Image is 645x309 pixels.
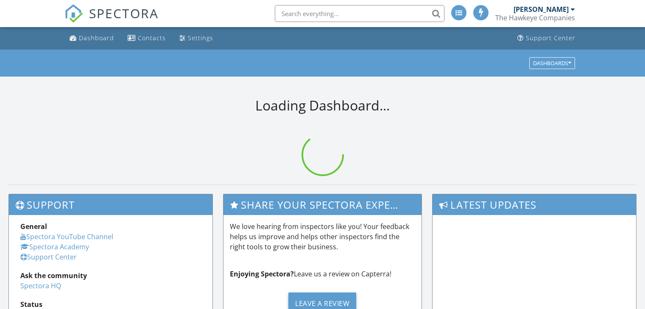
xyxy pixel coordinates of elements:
[275,5,444,22] input: Search everything...
[20,222,47,231] strong: General
[64,11,159,29] a: SPECTORA
[533,60,571,66] div: Dashboards
[526,34,575,42] div: Support Center
[20,252,77,262] a: Support Center
[89,4,159,22] span: SPECTORA
[138,34,166,42] div: Contacts
[20,232,113,241] a: Spectora YouTube Channel
[223,194,422,215] h3: Share Your Spectora Experience
[495,14,575,22] div: The Hawkeye Companies
[230,269,294,279] strong: Enjoying Spectora?
[529,57,575,69] button: Dashboards
[433,194,636,215] h3: Latest Updates
[230,221,416,252] p: We love hearing from inspectors like you! Your feedback helps us improve and helps other inspecto...
[66,30,117,46] a: Dashboard
[188,34,213,42] div: Settings
[64,4,83,23] img: The Best Home Inspection Software - Spectora
[20,281,61,290] a: Spectora HQ
[20,270,201,281] div: Ask the community
[124,30,169,46] a: Contacts
[9,194,212,215] h3: Support
[514,5,569,14] div: [PERSON_NAME]
[79,34,114,42] div: Dashboard
[514,30,579,46] a: Support Center
[176,30,217,46] a: Settings
[230,269,416,279] p: Leave us a review on Capterra!
[20,242,89,251] a: Spectora Academy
